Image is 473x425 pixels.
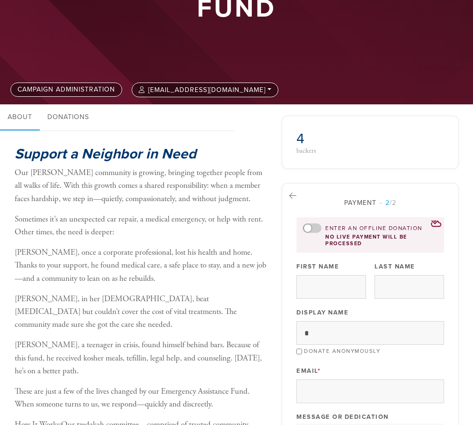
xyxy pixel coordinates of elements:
div: backers [296,148,367,154]
label: Last Name [375,262,415,271]
label: Enter an offline donation [325,224,422,232]
p: Our [PERSON_NAME] community is growing, bringing together people from all walks of life. With thi... [15,166,267,205]
label: Message or dedication [296,413,389,421]
a: Campaign Administration [10,83,122,97]
span: 2 [385,199,390,207]
label: Donate Anonymously [304,348,380,354]
p: These are just a few of the lives changed by our Emergency Assistance Fund. When someone turns to... [15,385,267,411]
b: Support a Neighbor in Need [15,145,196,163]
label: First Name [296,262,339,271]
label: Display Name [296,308,348,317]
p: Sometimes it’s an unexpected car repair, a medical emergency, or help with rent. Other times, the... [15,213,267,239]
div: no live payment will be processed [303,234,438,247]
span: /2 [380,199,396,207]
span: 4 [296,130,304,148]
p: [PERSON_NAME], a teenager in crisis, found himself behind bars. Because of this fund, he received... [15,339,267,378]
div: Payment [296,198,444,208]
a: Donations [40,104,97,131]
button: [EMAIL_ADDRESS][DOMAIN_NAME] [132,83,278,97]
label: Email [296,367,321,375]
p: [PERSON_NAME], in her [DEMOGRAPHIC_DATA], beat [MEDICAL_DATA] but couldn’t cover the cost of vita... [15,293,267,332]
span: This field is required. [318,367,321,375]
p: [PERSON_NAME], once a corporate professional, lost his health and home. Thanks to your support, h... [15,246,267,285]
